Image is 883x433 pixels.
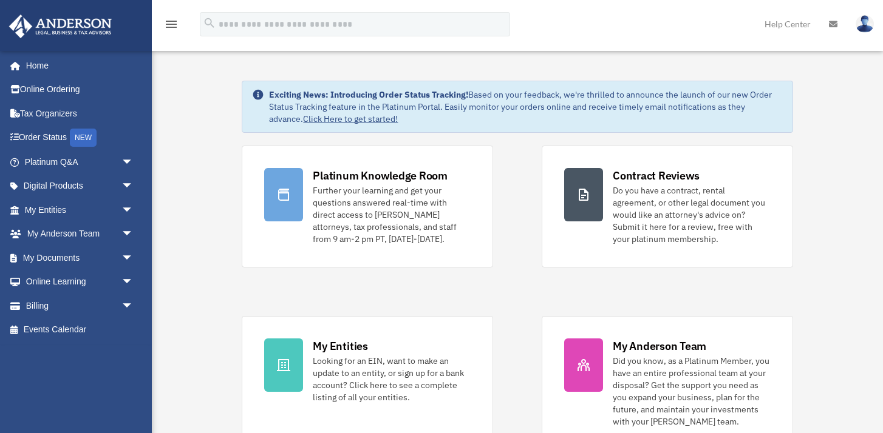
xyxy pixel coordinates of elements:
[121,270,146,295] span: arrow_drop_down
[613,168,700,183] div: Contract Reviews
[613,355,771,428] div: Did you know, as a Platinum Member, you have an entire professional team at your disposal? Get th...
[121,294,146,318] span: arrow_drop_down
[9,101,152,126] a: Tax Organizers
[313,184,471,245] div: Further your learning and get your questions answered real-time with direct access to [PERSON_NAM...
[9,198,152,222] a: My Entitiesarrow_drop_down
[9,126,152,150] a: Order StatusNEW
[9,150,152,174] a: Platinum Q&Aarrow_drop_down
[613,338,706,354] div: My Anderson Team
[313,168,448,183] div: Platinum Knowledge Room
[269,89,468,100] strong: Exciting News: Introducing Order Status Tracking!
[5,15,115,38] img: Anderson Advisors Platinum Portal
[121,150,146,175] span: arrow_drop_down
[613,184,771,245] div: Do you have a contract, rental agreement, or other legal document you would like an attorney's ad...
[313,355,471,403] div: Looking for an EIN, want to make an update to an entity, or sign up for a bank account? Click her...
[70,129,97,147] div: NEW
[9,222,152,246] a: My Anderson Teamarrow_drop_down
[542,146,793,267] a: Contract Reviews Do you have a contract, rental agreement, or other legal document you would like...
[9,294,152,318] a: Billingarrow_drop_down
[9,174,152,198] a: Digital Productsarrow_drop_down
[9,270,152,294] a: Online Learningarrow_drop_down
[9,318,152,342] a: Events Calendar
[9,78,152,102] a: Online Ordering
[303,113,398,124] a: Click Here to get started!
[121,222,146,247] span: arrow_drop_down
[164,17,179,32] i: menu
[164,21,179,32] a: menu
[121,246,146,270] span: arrow_drop_down
[9,53,146,78] a: Home
[856,15,874,33] img: User Pic
[9,246,152,270] a: My Documentsarrow_drop_down
[269,89,782,125] div: Based on your feedback, we're thrilled to announce the launch of our new Order Status Tracking fe...
[121,198,146,223] span: arrow_drop_down
[203,16,216,30] i: search
[121,174,146,199] span: arrow_drop_down
[313,338,367,354] div: My Entities
[242,146,493,267] a: Platinum Knowledge Room Further your learning and get your questions answered real-time with dire...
